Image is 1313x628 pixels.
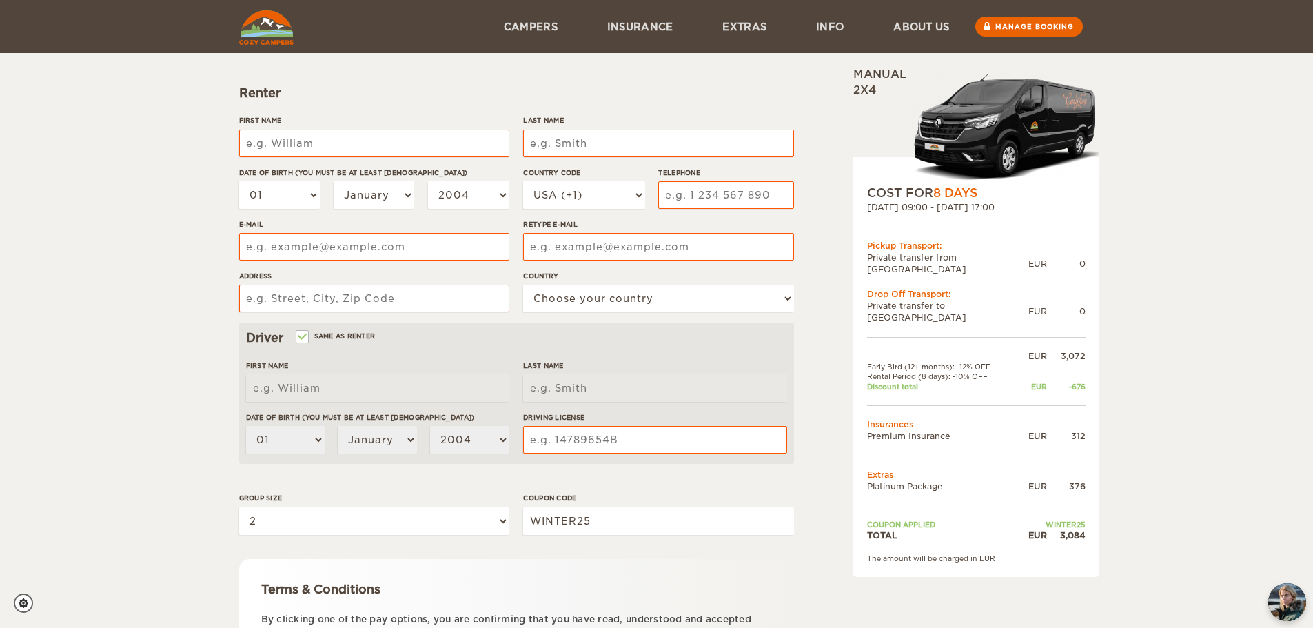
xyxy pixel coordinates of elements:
[1047,382,1086,392] div: -676
[867,362,1017,372] td: Early Bird (12+ months): -12% OFF
[1016,520,1085,529] td: WINTER25
[867,382,1017,392] td: Discount total
[523,219,793,230] label: Retype E-mail
[1028,305,1047,317] div: EUR
[239,233,509,261] input: e.g. example@example.com
[523,233,793,261] input: e.g. example@example.com
[867,185,1086,201] div: COST FOR
[246,374,509,402] input: e.g. William
[867,469,1086,480] td: Extras
[239,271,509,281] label: Address
[867,529,1017,541] td: TOTAL
[523,115,793,125] label: Last Name
[867,520,1017,529] td: Coupon applied
[246,361,509,371] label: First Name
[1047,258,1086,270] div: 0
[933,186,977,200] span: 8 Days
[1268,583,1306,621] img: Freyja at Cozy Campers
[867,430,1017,442] td: Premium Insurance
[523,412,786,423] label: Driving License
[1047,305,1086,317] div: 0
[867,480,1017,492] td: Platinum Package
[1268,583,1306,621] button: chat-button
[1016,430,1046,442] div: EUR
[261,581,772,598] div: Terms & Conditions
[1047,430,1086,442] div: 312
[297,334,306,343] input: Same as renter
[523,361,786,371] label: Last Name
[867,372,1017,381] td: Rental Period (8 days): -10% OFF
[908,71,1099,185] img: Langur-m-c-logo-2.png
[14,594,42,613] a: Cookie settings
[297,330,376,343] label: Same as renter
[239,493,509,503] label: Group size
[523,168,644,178] label: Country Code
[523,130,793,157] input: e.g. Smith
[239,85,794,101] div: Renter
[867,288,1086,300] div: Drop Off Transport:
[246,330,787,346] div: Driver
[1047,350,1086,362] div: 3,072
[239,115,509,125] label: First Name
[239,168,509,178] label: Date of birth (You must be at least [DEMOGRAPHIC_DATA])
[1016,382,1046,392] div: EUR
[853,67,1099,185] div: Manual 2x4
[867,240,1086,252] div: Pickup Transport:
[523,271,793,281] label: Country
[1028,258,1047,270] div: EUR
[1047,529,1086,541] div: 3,084
[975,17,1083,37] a: Manage booking
[867,300,1028,323] td: Private transfer to [GEOGRAPHIC_DATA]
[239,219,509,230] label: E-mail
[1016,350,1046,362] div: EUR
[867,252,1028,275] td: Private transfer from [GEOGRAPHIC_DATA]
[239,285,509,312] input: e.g. Street, City, Zip Code
[1016,529,1046,541] div: EUR
[658,168,793,178] label: Telephone
[658,181,793,209] input: e.g. 1 234 567 890
[523,426,786,454] input: e.g. 14789654B
[239,130,509,157] input: e.g. William
[523,374,786,402] input: e.g. Smith
[523,493,793,503] label: Coupon code
[867,418,1086,430] td: Insurances
[239,10,294,45] img: Cozy Campers
[1047,480,1086,492] div: 376
[1016,480,1046,492] div: EUR
[867,554,1086,563] div: The amount will be charged in EUR
[246,412,509,423] label: Date of birth (You must be at least [DEMOGRAPHIC_DATA])
[867,201,1086,213] div: [DATE] 09:00 - [DATE] 17:00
